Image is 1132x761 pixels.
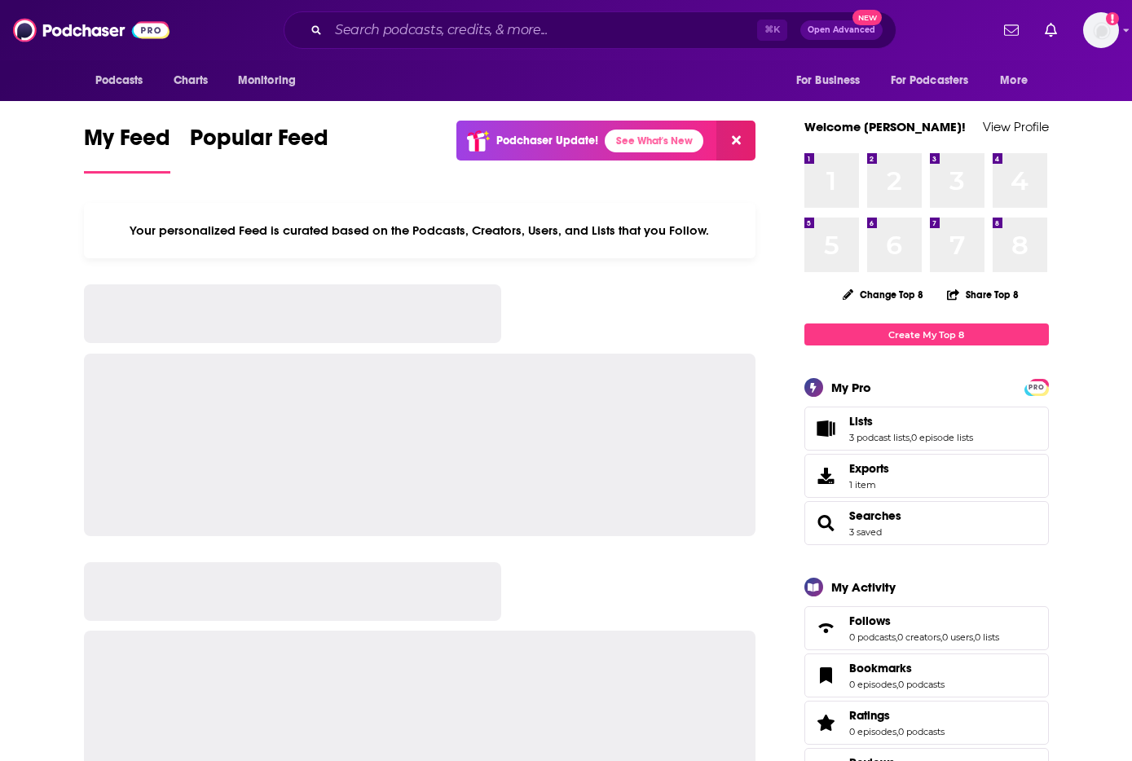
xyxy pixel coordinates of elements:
[1027,380,1046,393] a: PRO
[757,20,787,41] span: ⌘ K
[849,461,889,476] span: Exports
[898,679,945,690] a: 0 podcasts
[95,69,143,92] span: Podcasts
[163,65,218,96] a: Charts
[849,679,896,690] a: 0 episodes
[910,432,911,443] span: ,
[880,65,993,96] button: open menu
[849,661,945,675] a: Bookmarks
[989,65,1048,96] button: open menu
[849,432,910,443] a: 3 podcast lists
[238,69,296,92] span: Monitoring
[804,454,1049,498] a: Exports
[1027,381,1046,394] span: PRO
[13,15,170,46] img: Podchaser - Follow, Share and Rate Podcasts
[1083,12,1119,48] span: Logged in as tinajoell1
[190,124,328,161] span: Popular Feed
[496,134,598,147] p: Podchaser Update!
[911,432,973,443] a: 0 episode lists
[1000,69,1028,92] span: More
[891,69,969,92] span: For Podcasters
[1038,16,1064,44] a: Show notifications dropdown
[804,653,1049,697] span: Bookmarks
[804,606,1049,650] span: Follows
[849,614,891,628] span: Follows
[84,65,165,96] button: open menu
[174,69,209,92] span: Charts
[810,512,843,534] a: Searches
[831,380,871,395] div: My Pro
[810,664,843,687] a: Bookmarks
[804,701,1049,745] span: Ratings
[897,631,940,643] a: 0 creators
[849,414,973,429] a: Lists
[328,17,757,43] input: Search podcasts, credits, & more...
[896,679,898,690] span: ,
[833,284,934,305] button: Change Top 8
[973,631,975,643] span: ,
[810,417,843,440] a: Lists
[896,726,898,737] span: ,
[975,631,999,643] a: 0 lists
[852,10,882,25] span: New
[810,617,843,640] a: Follows
[810,464,843,487] span: Exports
[831,579,896,595] div: My Activity
[849,726,896,737] a: 0 episodes
[849,508,901,523] a: Searches
[896,631,897,643] span: ,
[849,708,945,723] a: Ratings
[804,119,966,134] a: Welcome [PERSON_NAME]!
[983,119,1049,134] a: View Profile
[785,65,881,96] button: open menu
[804,501,1049,545] span: Searches
[849,708,890,723] span: Ratings
[227,65,317,96] button: open menu
[898,726,945,737] a: 0 podcasts
[849,414,873,429] span: Lists
[849,614,999,628] a: Follows
[810,711,843,734] a: Ratings
[808,26,875,34] span: Open Advanced
[998,16,1025,44] a: Show notifications dropdown
[804,407,1049,451] span: Lists
[849,479,889,490] span: 1 item
[84,203,756,258] div: Your personalized Feed is curated based on the Podcasts, Creators, Users, and Lists that you Follow.
[1083,12,1119,48] button: Show profile menu
[946,279,1020,310] button: Share Top 8
[849,661,912,675] span: Bookmarks
[190,124,328,174] a: Popular Feed
[84,124,170,161] span: My Feed
[942,631,973,643] a: 0 users
[1083,12,1119,48] img: User Profile
[284,11,896,49] div: Search podcasts, credits, & more...
[800,20,883,40] button: Open AdvancedNew
[1106,12,1119,25] svg: Add a profile image
[84,124,170,174] a: My Feed
[940,631,942,643] span: ,
[796,69,861,92] span: For Business
[849,631,896,643] a: 0 podcasts
[849,526,882,538] a: 3 saved
[804,323,1049,345] a: Create My Top 8
[605,130,703,152] a: See What's New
